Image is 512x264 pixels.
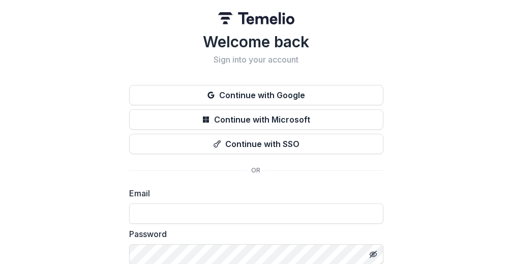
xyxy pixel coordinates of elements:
button: Continue with SSO [129,134,383,154]
h2: Sign into your account [129,55,383,65]
h1: Welcome back [129,33,383,51]
button: Continue with Google [129,85,383,105]
img: Temelio [218,12,294,24]
label: Password [129,228,377,240]
label: Email [129,187,377,199]
button: Continue with Microsoft [129,109,383,130]
button: Toggle password visibility [365,246,381,262]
